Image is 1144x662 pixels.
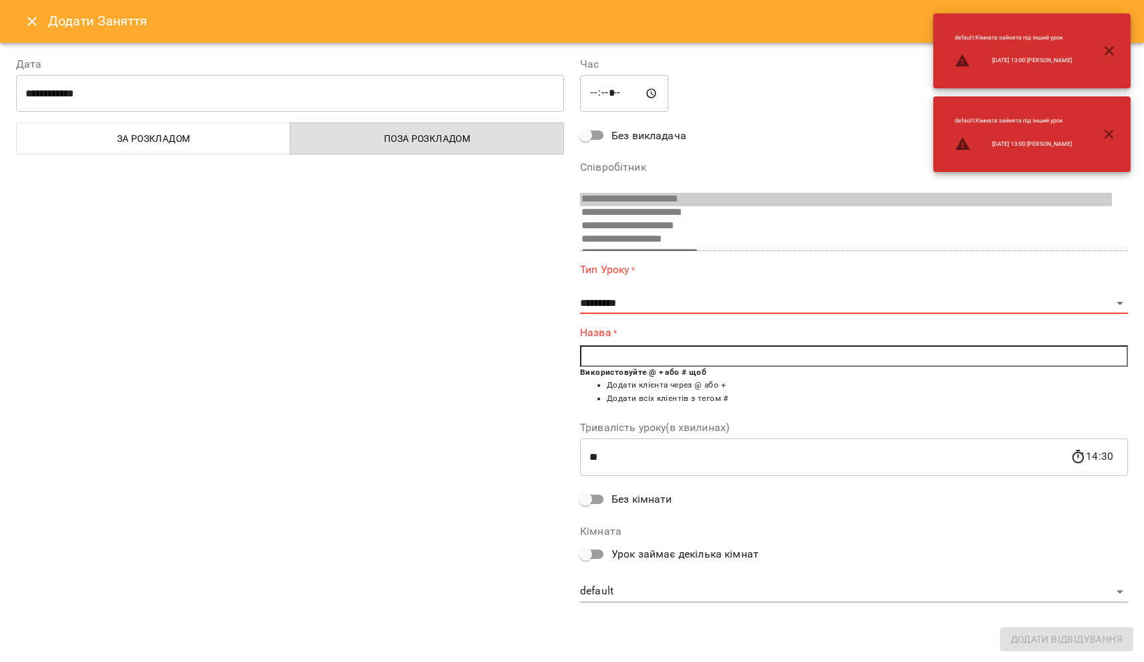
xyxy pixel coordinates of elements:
label: Кімната [580,526,1128,537]
li: default : Кімната зайнята під інший урок [944,28,1082,48]
li: [DATE] 13:00 [PERSON_NAME] [944,131,1082,157]
li: Додати клієнта через @ або + [607,379,1128,392]
h6: Додати Заняття [48,11,1128,31]
label: Час [580,59,1128,70]
label: Співробітник [580,162,1128,173]
span: За розкладом [25,131,282,147]
span: Поза розкладом [298,131,556,147]
span: Без викладача [611,128,686,144]
label: Дата [16,59,564,70]
button: За розкладом [16,122,290,155]
label: Тип Уроку [580,262,1128,277]
li: default : Кімната зайнята під інший урок [944,111,1082,131]
li: [DATE] 13:00 [PERSON_NAME] [944,48,1082,74]
label: Тривалість уроку(в хвилинах) [580,422,1128,433]
button: Close [16,5,48,37]
b: Використовуйте @ + або # щоб [580,367,706,377]
button: Поза розкладом [290,122,564,155]
span: Без кімнати [611,491,672,507]
div: default [580,581,1128,602]
span: Урок займає декілька кімнат [611,546,759,562]
li: Додати всіх клієнтів з тегом # [607,392,1128,406]
label: Назва [580,325,1128,340]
